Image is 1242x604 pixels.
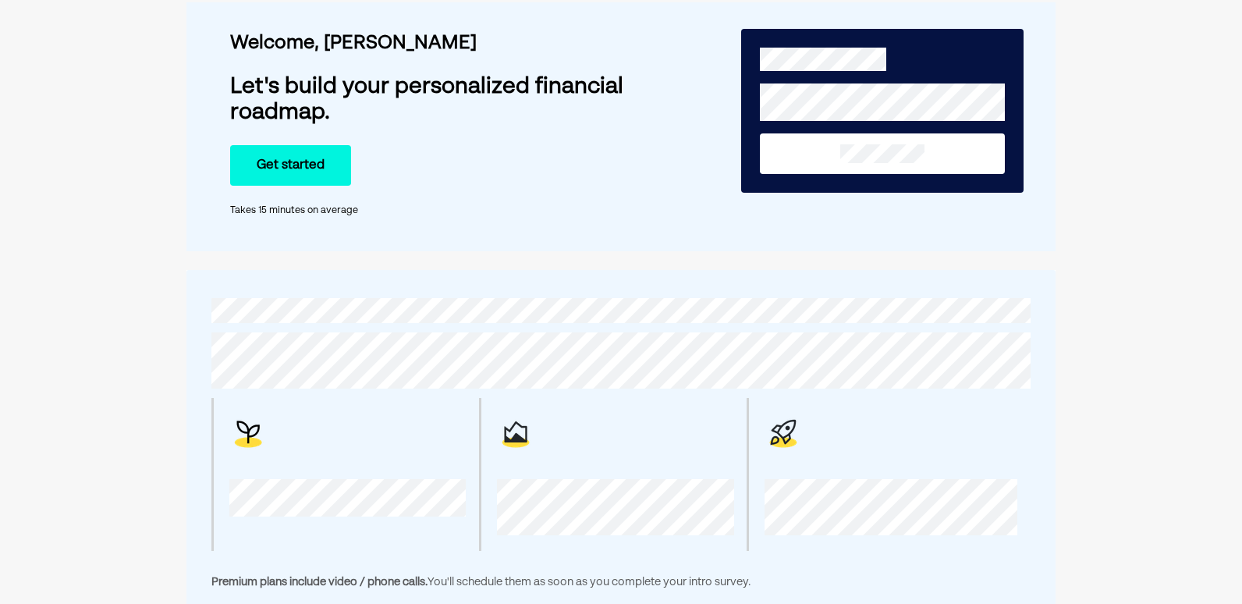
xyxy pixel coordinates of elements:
div: You'll schedule them as soon as you complete your intro survey. [211,573,1031,592]
button: Get started [230,145,351,186]
div: Takes 15 minutes on average [230,204,633,217]
span: Premium plans include video / phone calls. [211,577,428,588]
div: Welcome, [PERSON_NAME] [230,32,633,55]
div: Let's build your personalized financial roadmap. [230,74,633,126]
